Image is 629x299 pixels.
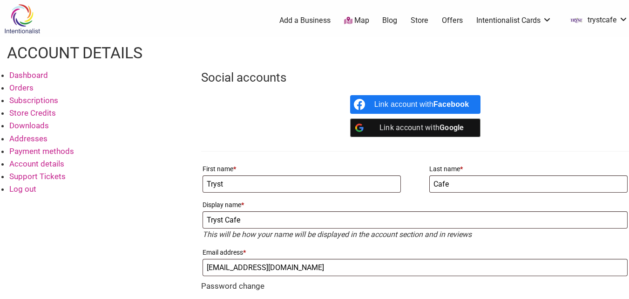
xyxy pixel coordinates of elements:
label: Email address [203,246,628,259]
a: Blog [382,15,397,26]
a: Addresses [9,134,47,143]
b: Google [440,123,464,132]
div: Link account with [374,95,469,114]
a: Map [344,15,369,26]
a: Store Credits [9,108,56,118]
a: Orders [9,83,34,92]
label: Last name [429,162,628,175]
legend: Password change [201,280,264,292]
a: trystcafe [565,12,628,29]
label: First name [203,162,401,175]
a: Intentionalist Cards [476,15,552,26]
a: Payment methods [9,146,74,156]
label: Display name [203,198,628,211]
a: Link account with <b>Facebook</b> [350,95,480,114]
div: Link account with [374,118,469,137]
b: Facebook [433,100,469,108]
a: Add a Business [279,15,331,26]
a: Account details [9,159,64,168]
a: Support Tickets [9,172,66,181]
a: Dashboard [9,70,48,80]
a: Log out [9,184,36,194]
a: Link account with <b>Google</b> [350,118,480,137]
a: Subscriptions [9,96,58,105]
a: Downloads [9,121,49,130]
h3: Social accounts [201,69,629,86]
a: Store [411,15,428,26]
em: This will be how your name will be displayed in the account section and in reviews [203,230,472,239]
h1: Account details [7,42,142,64]
a: Offers [442,15,463,26]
